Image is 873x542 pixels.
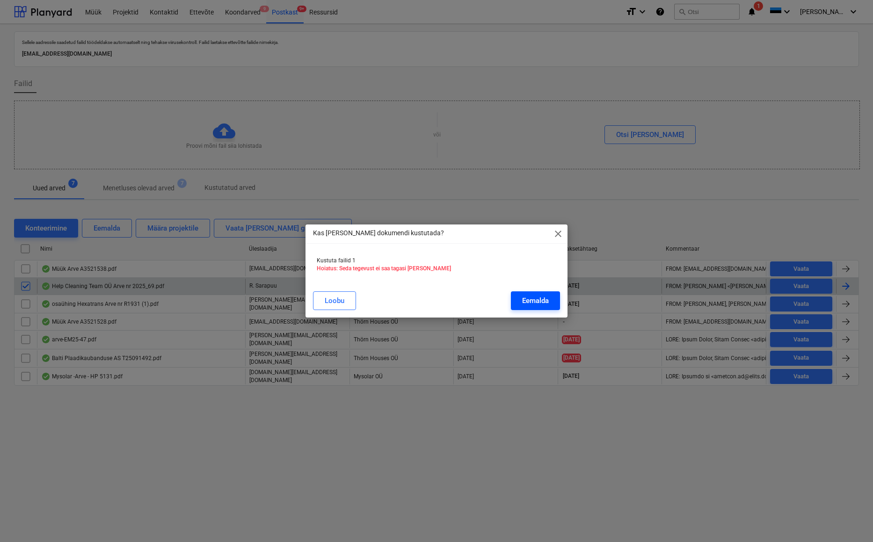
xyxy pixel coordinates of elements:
[325,295,344,307] div: Loobu
[522,295,549,307] div: Eemalda
[313,228,444,238] p: Kas [PERSON_NAME] dokumendi kustutada?
[317,265,556,273] p: Hoiatus: Seda tegevust ei saa tagasi [PERSON_NAME]
[317,257,556,265] p: Kustuta failid 1
[511,291,560,310] button: Eemalda
[313,291,356,310] button: Loobu
[553,228,564,239] span: close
